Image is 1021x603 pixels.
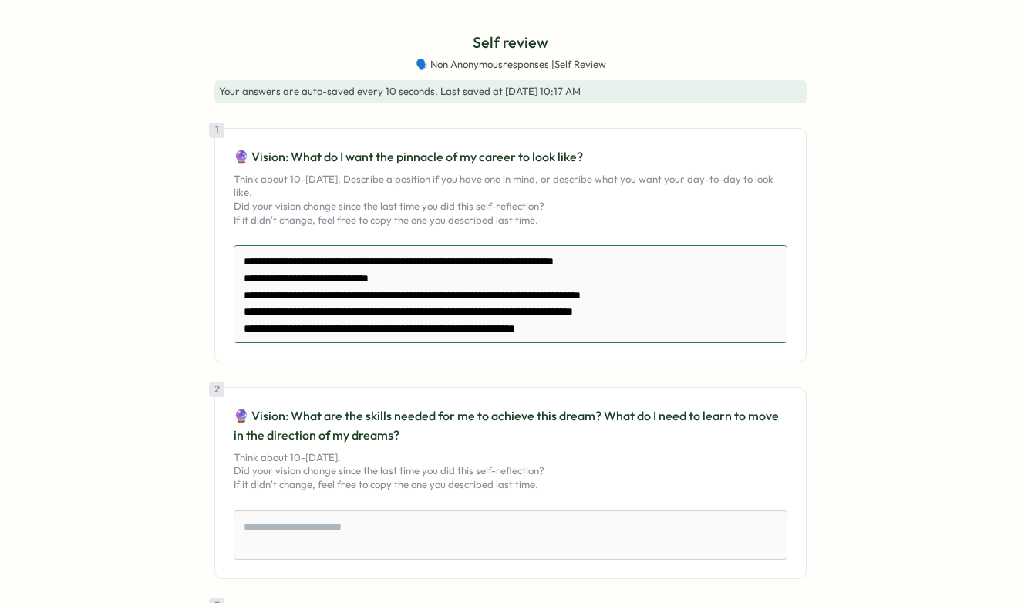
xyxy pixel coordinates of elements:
[214,80,807,103] div: . Last saved at [DATE] 10:17 AM
[209,382,224,397] div: 2
[234,147,787,167] p: 🔮 Vision: What do I want the pinnacle of my career to look like?
[209,123,224,138] div: 1
[473,31,548,55] p: Self review
[416,58,606,72] span: 🗣️ Non Anonymous responses | Self Review
[219,85,435,97] span: Your answers are auto-saved every 10 seconds
[234,451,787,492] p: Think about 10-[DATE]. Did your vision change since the last time you did this self-reflection? I...
[234,406,787,445] p: 🔮 Vision: What are the skills needed for me to achieve this dream? What do I need to learn to mov...
[234,173,787,227] p: Think about 10-[DATE]. Describe a position if you have one in mind, or describe what you want you...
